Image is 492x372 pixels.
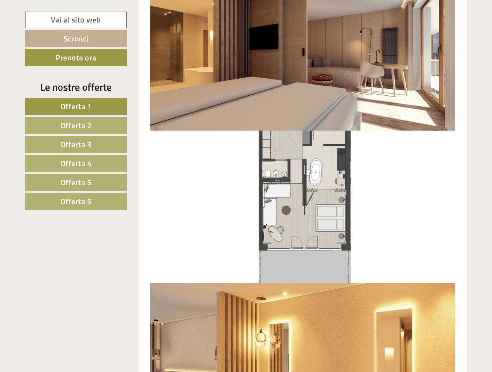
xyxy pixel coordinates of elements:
[25,30,127,47] a: Scrivici
[25,80,127,94] div: Le nostre offerte
[60,138,92,150] span: Offerta 3
[60,119,92,131] span: Offerta 2
[25,49,127,66] a: Prenota ora
[60,176,92,188] span: Offerta 5
[60,157,92,169] span: Offerta 4
[150,131,456,283] img: image
[60,195,92,207] span: Offerta 6
[60,100,92,112] span: Offerta 1
[25,12,127,28] a: Vai al sito web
